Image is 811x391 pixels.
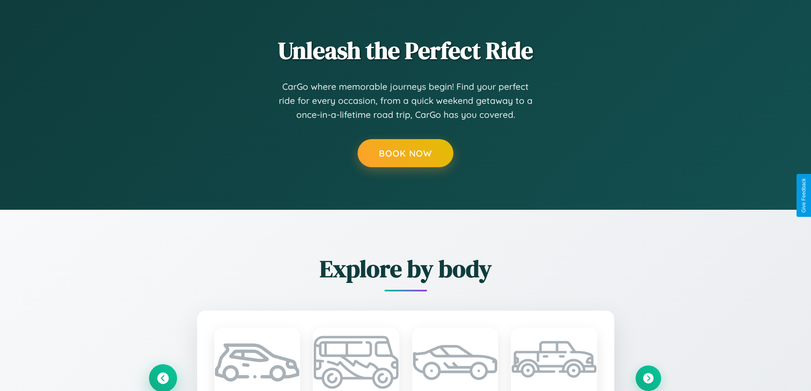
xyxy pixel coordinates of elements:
div: Give Feedback [801,178,807,213]
button: Book Now [358,139,453,167]
p: CarGo where memorable journeys begin! Find your perfect ride for every occasion, from a quick wee... [278,80,533,122]
h2: Explore by body [150,252,661,285]
h2: Unleash the Perfect Ride [150,34,661,67]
